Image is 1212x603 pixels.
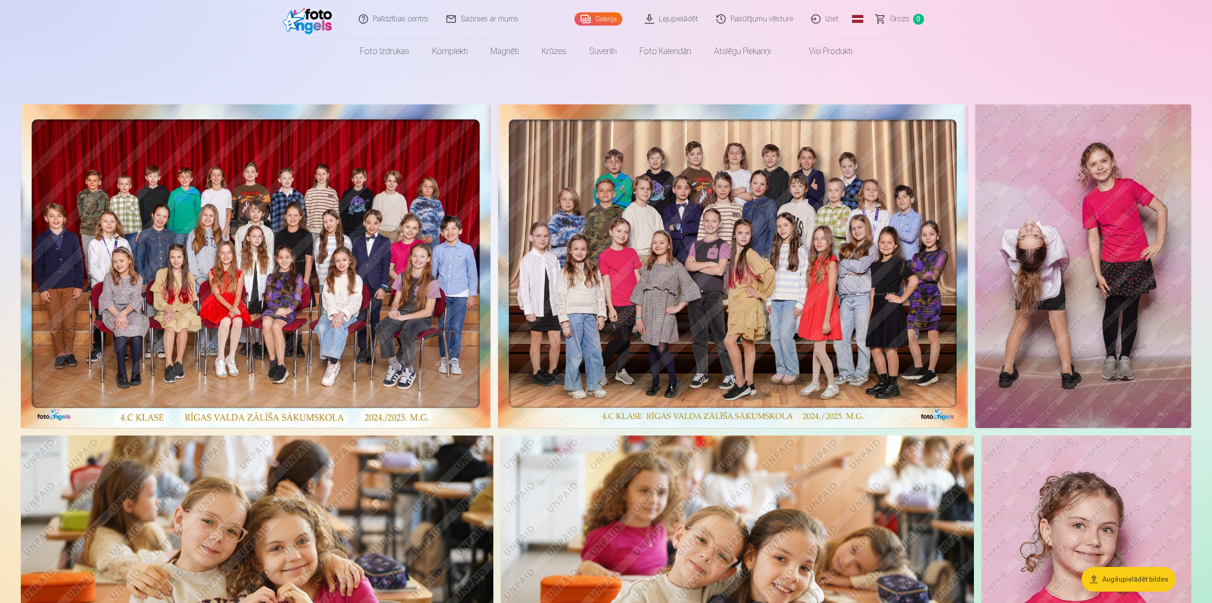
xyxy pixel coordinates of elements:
[628,38,703,65] a: Foto kalendāri
[421,38,479,65] a: Komplekti
[703,38,782,65] a: Atslēgu piekariņi
[349,38,421,65] a: Foto izdrukas
[283,4,337,34] img: /fa1
[479,38,530,65] a: Magnēti
[913,14,924,25] span: 0
[1082,567,1176,592] button: Augšupielādēt bildes
[574,12,622,26] a: Galerija
[782,38,864,65] a: Visi produkti
[530,38,578,65] a: Krūzes
[578,38,628,65] a: Suvenīri
[890,13,909,25] span: Grozs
